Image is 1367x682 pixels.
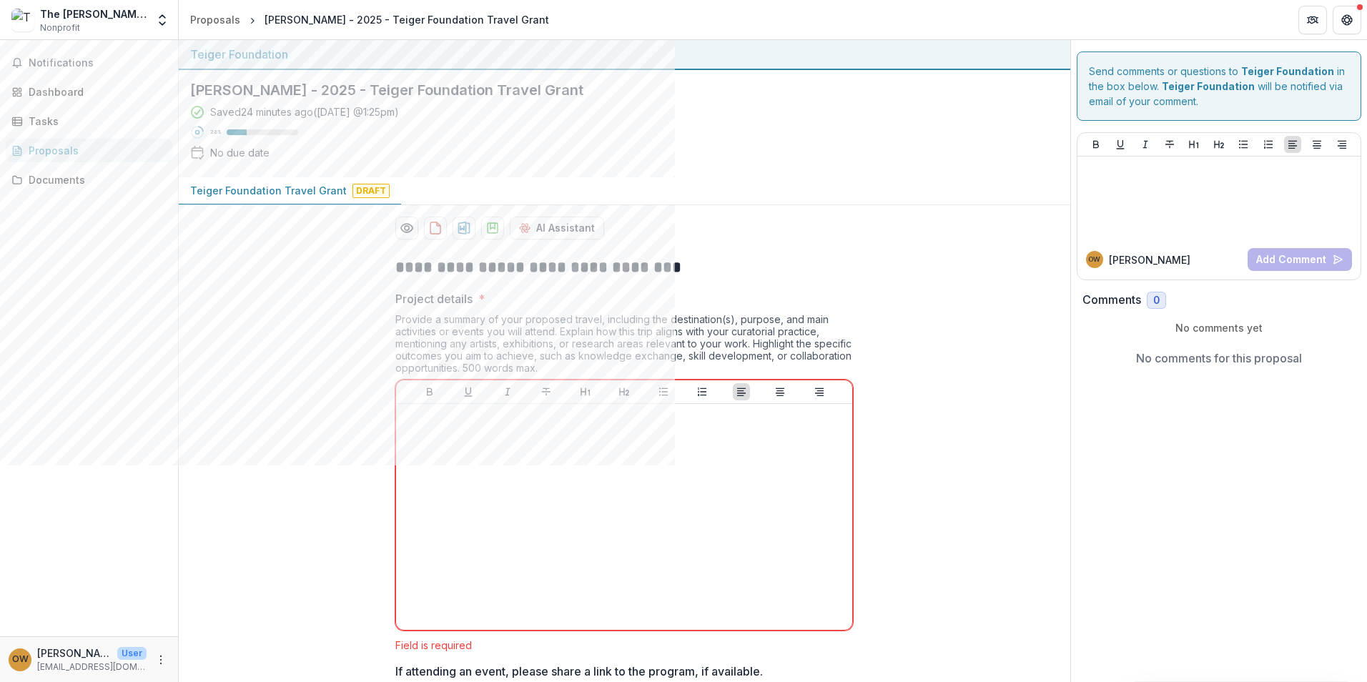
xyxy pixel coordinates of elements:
button: Align Center [1308,136,1326,153]
p: 28 % [210,127,221,137]
button: Align Right [1333,136,1351,153]
button: download-proposal [453,217,475,239]
button: Ordered List [1260,136,1277,153]
p: [EMAIL_ADDRESS][DOMAIN_NAME] [37,661,147,673]
button: Bold [421,383,438,400]
button: Italicize [1137,136,1154,153]
div: [PERSON_NAME] - 2025 - Teiger Foundation Travel Grant [265,12,549,27]
button: Add Comment [1248,248,1352,271]
button: Underline [1112,136,1129,153]
button: Heading 2 [1210,136,1228,153]
p: Project details [395,290,473,307]
button: Get Help [1333,6,1361,34]
strong: Teiger Foundation [1162,80,1255,92]
span: 0 [1153,295,1160,307]
button: Align Left [733,383,750,400]
button: Ordered List [694,383,711,400]
div: Provide a summary of your proposed travel, including the destination(s), purpose, and main activi... [395,313,853,380]
p: Teiger Foundation Travel Grant [190,183,347,198]
button: AI Assistant [510,217,604,239]
button: Heading 1 [1185,136,1203,153]
img: The John and Mable Ringling Museum of Art [11,9,34,31]
span: Notifications [29,57,167,69]
button: Italicize [499,383,516,400]
button: Open entity switcher [152,6,172,34]
button: Bold [1087,136,1105,153]
button: download-proposal [424,217,447,239]
div: Proposals [190,12,240,27]
span: Draft [352,184,390,198]
button: Preview 982eedf3-ce65-489d-8ae2-74966e78af0f-0.pdf [395,217,418,239]
p: No comments for this proposal [1136,350,1302,367]
button: Partners [1298,6,1327,34]
button: Bullet List [1235,136,1252,153]
a: Dashboard [6,80,172,104]
button: Underline [460,383,477,400]
p: User [117,647,147,660]
p: [PERSON_NAME] [37,646,112,661]
div: Tasks [29,114,161,129]
nav: breadcrumb [184,9,555,30]
div: The [PERSON_NAME] and [PERSON_NAME][GEOGRAPHIC_DATA] [40,6,147,21]
div: Proposals [29,143,161,158]
button: Notifications [6,51,172,74]
div: Saved 24 minutes ago ( [DATE] @ 1:25pm ) [210,104,399,119]
div: Ola Wlusek [12,655,29,664]
button: Align Right [811,383,828,400]
span: Nonprofit [40,21,80,34]
div: Dashboard [29,84,161,99]
p: If attending an event, please share a link to the program, if available. [395,663,763,680]
button: More [152,651,169,668]
button: Align Left [1284,136,1301,153]
button: Strike [1161,136,1178,153]
button: download-proposal [481,217,504,239]
button: Strike [538,383,555,400]
a: Proposals [6,139,172,162]
p: [PERSON_NAME] [1109,252,1190,267]
div: No due date [210,145,270,160]
p: No comments yet [1082,320,1356,335]
a: Tasks [6,109,172,133]
button: Heading 1 [577,383,594,400]
a: Proposals [184,9,246,30]
h2: Comments [1082,293,1141,307]
a: Documents [6,168,172,192]
div: Teiger Foundation [190,46,1059,63]
div: Field is required [395,639,853,651]
div: Ola Wlusek [1088,256,1100,263]
div: Documents [29,172,161,187]
strong: Teiger Foundation [1241,65,1334,77]
button: Bullet List [655,383,672,400]
button: Heading 2 [616,383,633,400]
h2: [PERSON_NAME] - 2025 - Teiger Foundation Travel Grant [190,81,1036,99]
button: Align Center [771,383,789,400]
div: Send comments or questions to in the box below. will be notified via email of your comment. [1077,51,1362,121]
